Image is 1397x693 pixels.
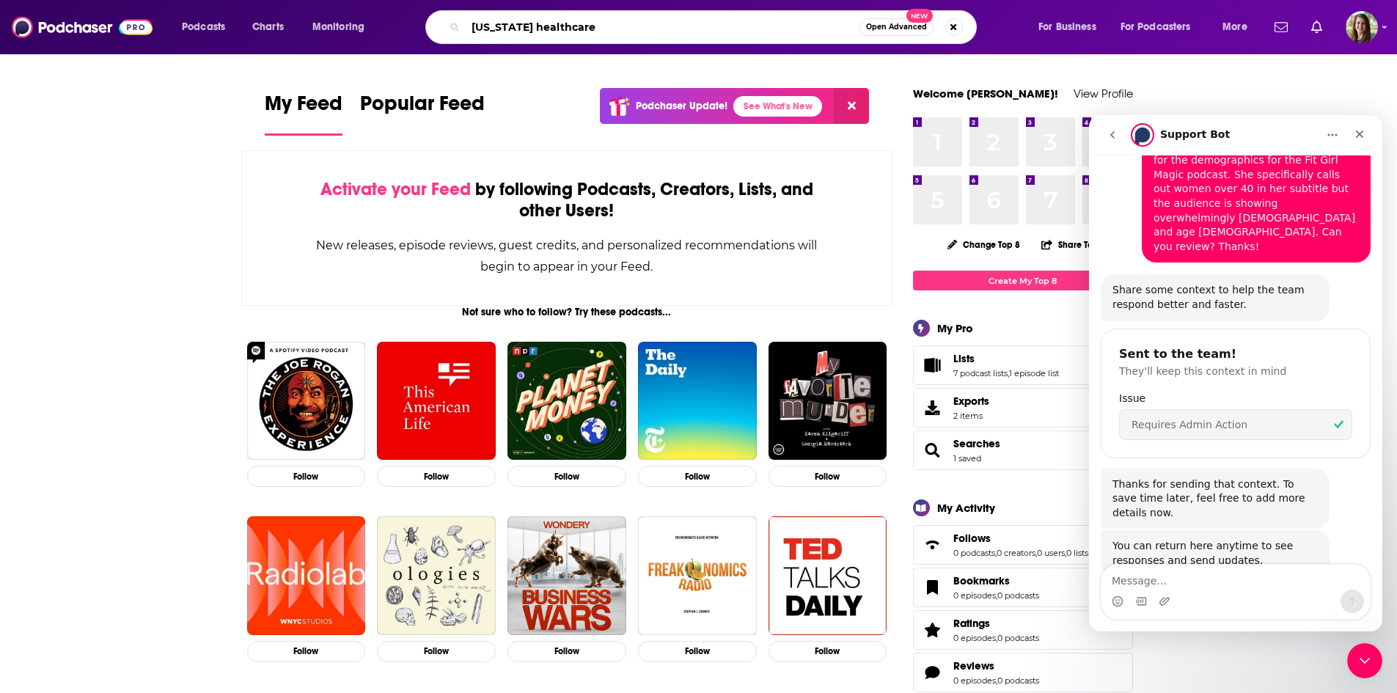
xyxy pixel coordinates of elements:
div: New releases, episode reviews, guest credits, and personalized recommendations will begin to appe... [315,235,819,277]
div: My Activity [937,501,995,515]
span: Follows [953,532,991,545]
span: , [1008,368,1009,378]
span: Podcasts [182,17,225,37]
a: 0 episodes [953,590,996,601]
span: Bookmarks [953,574,1010,587]
a: Show notifications dropdown [1269,15,1294,40]
img: Business Wars [507,516,626,635]
a: Reviews [918,662,947,683]
span: 2 items [953,411,989,421]
a: Planet Money [507,342,626,461]
span: Popular Feed [360,91,485,125]
span: For Podcasters [1121,17,1191,37]
button: open menu [302,15,384,39]
span: Bookmarks [913,568,1133,607]
button: Show profile menu [1346,11,1378,43]
button: Follow [769,466,887,487]
span: , [996,590,997,601]
span: Charts [252,17,284,37]
a: Radiolab [247,516,366,635]
div: My Pro [937,321,973,335]
span: Reviews [913,653,1133,692]
a: See What's New [733,96,822,117]
a: Bookmarks [918,577,947,598]
button: Open AdvancedNew [859,18,934,36]
a: 1 saved [953,453,981,463]
img: User Profile [1346,11,1378,43]
img: Freakonomics Radio [638,516,757,635]
a: Exports [913,388,1133,428]
button: open menu [172,15,244,39]
span: Activate your Feed [320,178,471,200]
a: 0 podcasts [997,633,1039,643]
span: More [1222,17,1247,37]
button: Follow [507,466,626,487]
a: Popular Feed [360,91,485,136]
span: Open Advanced [866,23,927,31]
span: Ratings [913,610,1133,650]
a: 0 lists [1066,548,1088,558]
a: 0 podcasts [953,548,995,558]
a: Bookmarks [953,574,1039,587]
a: Lists [953,352,1059,365]
button: Follow [247,641,366,662]
span: Reviews [953,659,994,672]
span: New [906,9,933,23]
a: 0 creators [997,548,1035,558]
a: Ologies with Alie Ward [377,516,496,635]
button: Follow [507,641,626,662]
span: Logged in as AMSimrell [1346,11,1378,43]
a: Ratings [953,617,1039,630]
img: TED Talks Daily [769,516,887,635]
span: Exports [953,395,989,408]
img: This American Life [377,342,496,461]
button: open menu [1111,15,1212,39]
img: The Daily [638,342,757,461]
a: 0 users [1037,548,1065,558]
a: 7 podcast lists [953,368,1008,378]
img: Podchaser - Follow, Share and Rate Podcasts [12,13,153,41]
a: Lists [918,355,947,375]
a: My Favorite Murder with Karen Kilgariff and Georgia Hardstark [769,342,887,461]
button: Follow [769,641,887,662]
span: Monitoring [312,17,364,37]
a: View Profile [1074,87,1133,100]
button: open menu [1028,15,1115,39]
a: Searches [953,437,1000,450]
a: Charts [243,15,293,39]
a: Welcome [PERSON_NAME]! [913,87,1058,100]
p: Podchaser Update! [636,100,727,112]
span: Exports [918,397,947,418]
span: , [1065,548,1066,558]
a: 1 episode list [1009,368,1059,378]
img: The Joe Rogan Experience [247,342,366,461]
